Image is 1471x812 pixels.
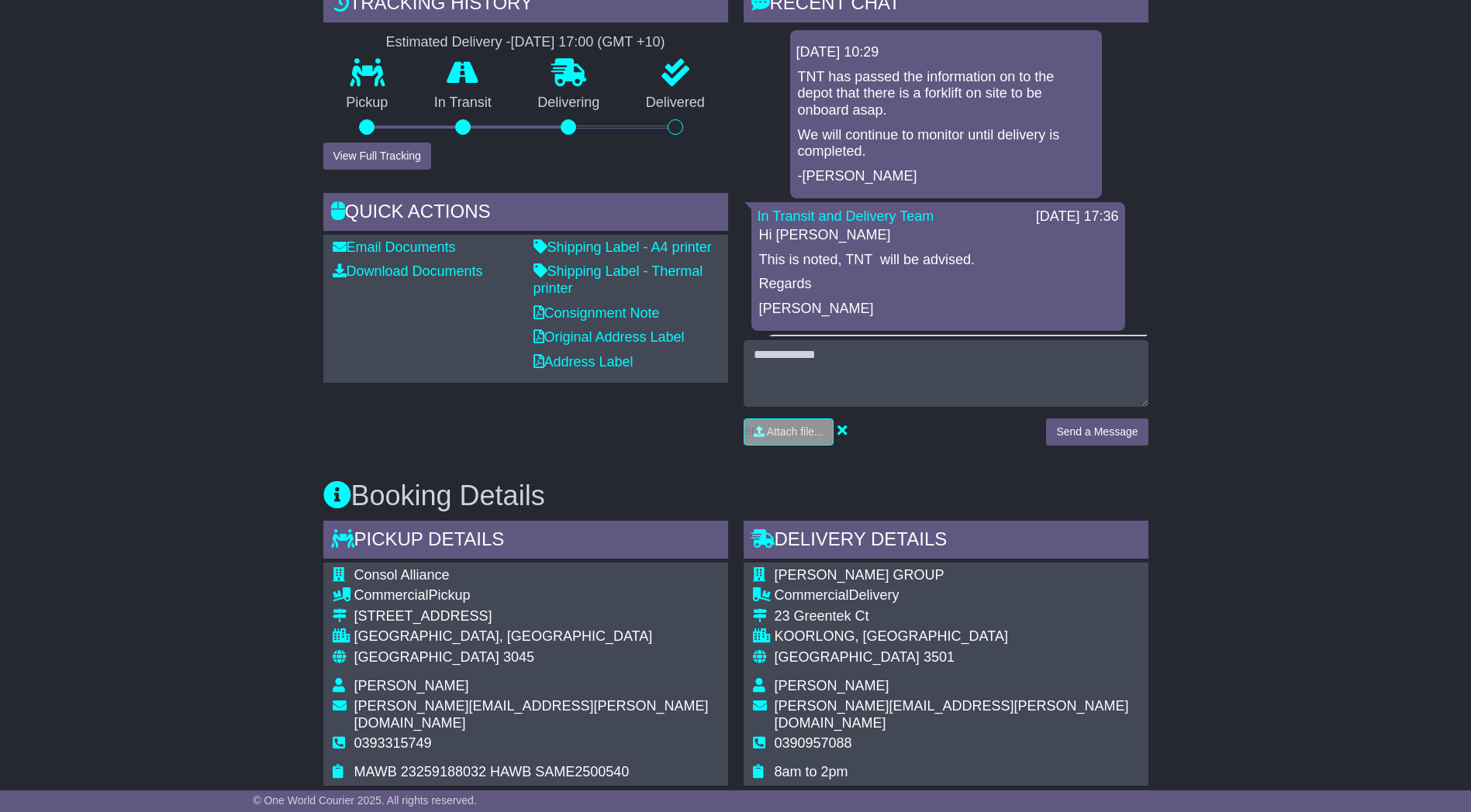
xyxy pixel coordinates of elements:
div: [DATE] 17:36 [1036,208,1119,225]
a: Consignment Note [533,305,660,321]
span: 0393315749 [354,735,432,751]
p: -[PERSON_NAME] [798,168,1094,185]
div: [GEOGRAPHIC_DATA], [GEOGRAPHIC_DATA] [354,628,719,645]
div: Delivery Details [744,521,1148,563]
button: Send a Message [1046,418,1148,446]
a: Shipping Label - A4 printer [533,239,712,255]
span: [PERSON_NAME] [775,678,889,693]
span: [PERSON_NAME] GROUP [775,567,944,583]
div: Pickup [354,587,719,604]
p: Delivering [515,95,623,112]
div: [STREET_ADDRESS] [354,608,719,625]
span: MAWB 23259188032 HAWB SAME2500540 [354,764,630,779]
p: TNT has passed the information on to the depot that there is a forklift on site to be onboard asap. [798,69,1094,119]
a: Download Documents [333,263,483,279]
p: [PERSON_NAME] [759,301,1117,318]
a: Original Address Label [533,329,685,345]
p: Hi [PERSON_NAME] [759,227,1117,244]
a: Email Documents [333,239,456,255]
div: [DATE] 10:29 [796,44,1096,61]
div: KOORLONG, [GEOGRAPHIC_DATA] [775,628,1139,645]
a: In Transit and Delivery Team [758,208,934,224]
p: This is noted, TNT will be advised. [759,252,1117,269]
h3: Booking Details [323,480,1148,511]
span: 3045 [503,649,534,665]
p: Regards [759,276,1117,293]
span: [PERSON_NAME][EMAIL_ADDRESS][PERSON_NAME][DOMAIN_NAME] [354,698,709,731]
p: Pickup [323,95,412,112]
span: 0390957088 [775,735,852,751]
div: Quick Actions [323,193,728,235]
span: Commercial [775,587,849,603]
span: Consol Alliance [354,567,450,583]
div: [DATE] 17:00 (GMT +10) [511,34,665,51]
p: We will continue to monitor until delivery is completed. [798,127,1094,160]
span: [PERSON_NAME][EMAIL_ADDRESS][PERSON_NAME][DOMAIN_NAME] [775,698,1129,731]
span: 3501 [924,649,955,665]
a: Shipping Label - Thermal printer [533,263,703,296]
span: [GEOGRAPHIC_DATA] [775,649,920,665]
div: 23 Greentek Ct [775,608,1139,625]
span: © One World Courier 2025. All rights reserved. [253,794,477,807]
p: In Transit [411,95,515,112]
div: Delivery [775,587,1139,604]
a: Address Label [533,354,634,370]
button: View Full Tracking [323,143,431,170]
div: Pickup Details [323,521,728,563]
div: Estimated Delivery - [323,34,728,51]
span: 8am to 2pm [775,764,848,779]
span: [GEOGRAPHIC_DATA] [354,649,499,665]
span: Commercial [354,587,429,603]
p: Delivered [623,95,728,112]
span: [PERSON_NAME] [354,678,469,693]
